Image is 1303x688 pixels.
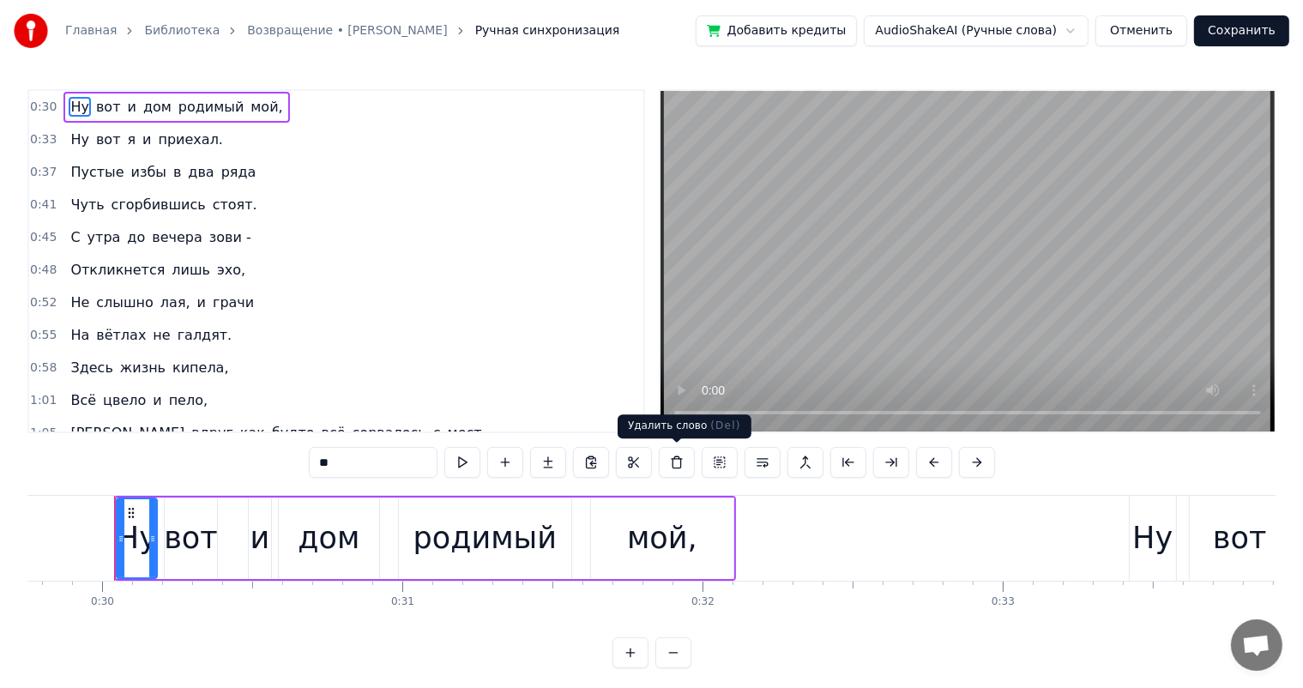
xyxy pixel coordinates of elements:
[30,262,57,279] span: 0:48
[30,99,57,116] span: 0:30
[992,595,1015,609] div: 0:33
[30,359,57,377] span: 0:58
[413,516,557,561] div: родимый
[220,162,258,182] span: ряда
[130,162,168,182] span: избы
[69,358,114,377] span: Здесь
[208,227,253,247] span: зови -
[211,293,256,312] span: грачи
[30,164,57,181] span: 0:37
[69,390,98,410] span: Всё
[1213,516,1266,561] div: вот
[91,595,114,609] div: 0:30
[172,162,183,182] span: в
[1231,619,1282,671] div: Открытый чат
[159,293,192,312] span: лая,
[1194,15,1289,46] button: Сохранить
[618,414,751,438] div: Удалить слово
[249,97,284,117] span: мой,
[215,260,247,280] span: эхо,
[696,15,858,46] button: Добавить кредиты
[151,390,163,410] span: и
[69,293,91,312] span: Не
[151,325,172,345] span: не
[30,131,57,148] span: 0:33
[30,425,57,442] span: 1:05
[30,327,57,344] span: 0:55
[171,358,230,377] span: кипела,
[150,227,204,247] span: вечера
[30,294,57,311] span: 0:52
[475,22,620,39] span: Ручная синхронизация
[211,195,259,214] span: стоят.
[94,325,148,345] span: вётлах
[320,423,347,443] span: всё
[164,516,217,561] div: вот
[14,14,48,48] img: youka
[298,516,359,561] div: дом
[238,423,267,443] span: как
[69,162,125,182] span: Пустые
[30,392,57,409] span: 1:01
[1132,516,1173,561] div: Ну
[125,227,147,247] span: до
[30,196,57,214] span: 0:41
[190,423,235,443] span: вдруг
[446,423,488,443] span: мест.
[30,229,57,246] span: 0:45
[69,97,91,117] span: Ну
[117,516,157,561] div: Ну
[69,195,106,214] span: Чуть
[110,195,208,214] span: сгорбившись
[94,130,123,149] span: вот
[65,22,117,39] a: Главная
[118,358,167,377] span: жизнь
[101,390,148,410] span: цвело
[141,130,153,149] span: и
[270,423,317,443] span: будто
[157,130,225,149] span: приехал.
[167,390,209,410] span: пело,
[142,97,173,117] span: дом
[69,423,186,443] span: [PERSON_NAME]
[250,516,269,561] div: и
[176,325,234,345] span: галдят.
[126,130,138,149] span: я
[69,260,166,280] span: Откликнется
[247,22,447,39] a: Возвращение • [PERSON_NAME]
[431,423,443,443] span: с
[69,130,91,149] span: Ну
[186,162,215,182] span: два
[691,595,715,609] div: 0:32
[69,227,81,247] span: С
[86,227,123,247] span: утра
[69,325,91,345] span: На
[351,423,428,443] span: сорвалось
[710,419,740,432] span: ( Del )
[65,22,619,39] nav: breadcrumb
[94,97,123,117] span: вот
[1095,15,1187,46] button: Отменить
[126,97,138,117] span: и
[144,22,220,39] a: Библиотека
[391,595,414,609] div: 0:31
[196,293,208,312] span: и
[627,516,697,561] div: мой,
[94,293,155,312] span: слышно
[177,97,246,117] span: родимый
[170,260,212,280] span: лишь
